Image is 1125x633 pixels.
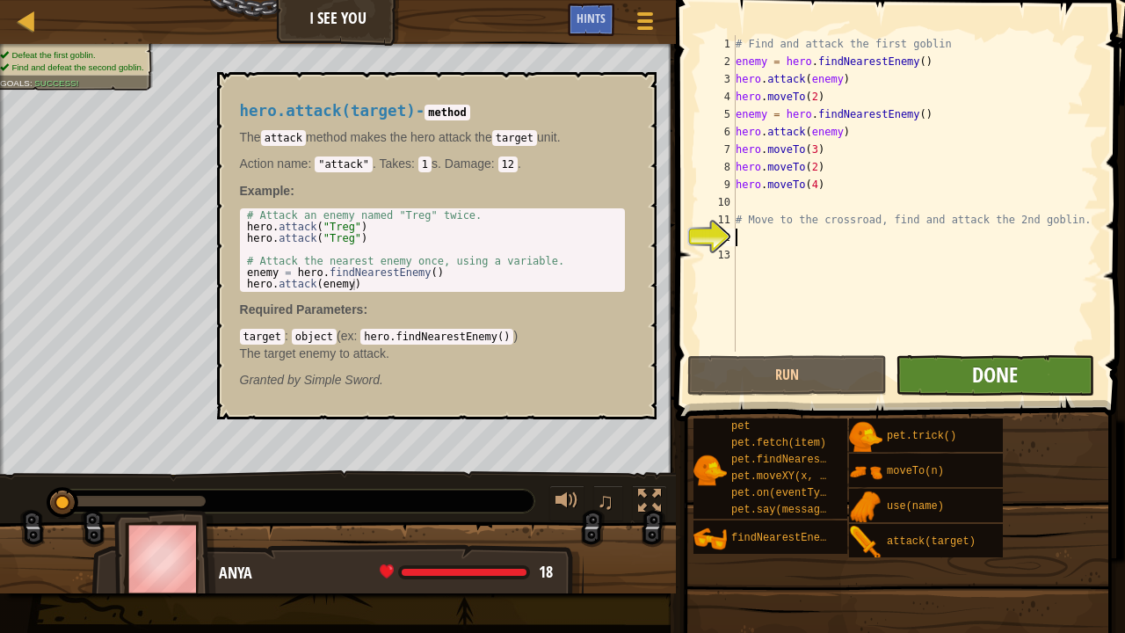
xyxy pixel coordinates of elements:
[700,193,736,211] div: 10
[731,532,846,544] span: findNearestEnemy()
[731,420,751,433] span: pet
[11,62,143,72] span: Find and defeat the second goblin.
[849,526,882,559] img: portrait.png
[219,562,566,585] div: Anya
[114,510,216,608] img: thang_avatar_frame.png
[731,454,902,466] span: pet.findNearestByType(type)
[441,156,521,171] span: .
[341,329,354,343] span: ex
[273,156,308,171] span: name
[308,156,315,171] span: :
[240,302,364,316] span: Required Parameters
[700,229,736,246] div: 12
[700,88,736,105] div: 4
[849,455,882,489] img: portrait.png
[597,488,614,514] span: ♫
[539,561,553,583] span: 18
[632,485,667,521] button: Toggle fullscreen
[354,329,361,343] span: :
[700,176,736,193] div: 9
[887,465,944,477] span: moveTo(n)
[240,128,625,146] p: The method makes the hero attack the unit.
[379,156,411,171] span: Takes
[887,500,944,513] span: use(name)
[849,491,882,524] img: portrait.png
[240,184,294,198] strong: :
[700,158,736,176] div: 8
[240,345,625,362] p: The target enemy to attack.
[240,373,383,387] em: Simple Sword.
[731,504,832,516] span: pet.say(message)
[849,420,882,454] img: portrait.png
[425,105,469,120] code: method
[360,329,513,345] code: hero.findNearestEnemy()
[380,564,553,580] div: health: 18 / 18
[700,246,736,264] div: 13
[887,430,956,442] span: pet.trick()
[693,454,727,487] img: portrait.png
[700,141,736,158] div: 7
[972,360,1018,389] span: Done
[240,329,285,345] code: target
[445,156,491,171] span: Damage
[285,329,292,343] span: :
[731,437,826,449] span: pet.fetch(item)
[240,373,304,387] span: Granted by
[593,485,623,521] button: ♫
[34,78,78,88] span: Success!
[492,130,537,146] code: target
[363,302,367,316] span: :
[700,70,736,88] div: 3
[418,156,432,172] code: 1
[731,470,832,483] span: pet.moveXY(x, y)
[11,50,95,60] span: Defeat the first goblin.
[700,123,736,141] div: 6
[240,184,291,198] span: Example
[700,53,736,70] div: 2
[887,535,976,548] span: attack(target)
[240,156,274,171] span: Action
[30,78,34,88] span: :
[411,156,418,171] span: :
[700,211,736,229] div: 11
[240,103,625,120] h4: -
[292,329,337,345] code: object
[731,487,896,499] span: pet.on(eventType, handler)
[623,4,667,45] button: Show game menu
[376,156,441,171] span: s.
[240,102,416,120] span: hero.attack(target)
[700,35,736,53] div: 1
[261,130,306,146] code: attack
[491,156,498,171] span: :
[700,105,736,123] div: 5
[498,156,518,172] code: 12
[687,355,886,396] button: Run
[549,485,584,521] button: Adjust volume
[240,156,376,171] span: .
[240,327,625,362] div: ( )
[315,156,373,172] code: "attack"
[693,522,727,556] img: portrait.png
[896,355,1094,396] button: Done
[577,10,606,26] span: Hints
